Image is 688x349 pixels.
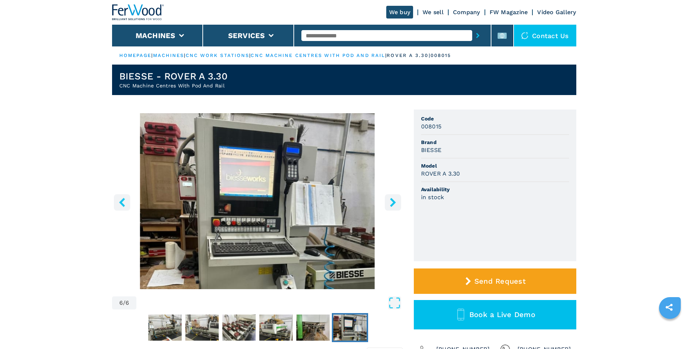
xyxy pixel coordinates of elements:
[125,300,129,306] span: 6
[423,9,444,16] a: We sell
[453,9,480,16] a: Company
[421,115,569,122] span: Code
[119,53,152,58] a: HOMEPAGE
[474,277,526,286] span: Send Request
[119,70,227,82] h1: BIESSE - ROVER A 3.30
[514,25,576,46] div: Contact us
[660,298,678,316] a: sharethis
[221,313,257,342] button: Go to Slide 3
[490,9,528,16] a: FW Magazine
[136,31,176,40] button: Machines
[421,162,569,169] span: Model
[657,316,683,344] iframe: Chat
[119,82,227,89] h2: CNC Machine Centres With Pod And Rail
[296,315,330,341] img: dea71781bba89409092f6550d78a2d5d
[521,32,528,39] img: Contact us
[119,300,123,306] span: 6
[537,9,576,16] a: Video Gallery
[295,313,331,342] button: Go to Slide 5
[259,315,293,341] img: f8979e4a0ac4c75e7f5ec9d57d927950
[153,53,184,58] a: machines
[421,186,569,193] span: Availability
[112,113,403,289] img: CNC Machine Centres With Pod And Rail BIESSE ROVER A 3.30
[385,194,401,210] button: right-button
[112,313,403,342] nav: Thumbnail Navigation
[386,6,413,19] a: We buy
[430,52,452,59] p: 008015
[251,53,385,58] a: cnc machine centres with pod and rail
[112,4,164,20] img: Ferwood
[421,169,460,178] h3: ROVER A 3.30
[421,122,442,131] h3: 008015
[222,315,256,341] img: cd38e2ef1cffa29d9dec9a256607ed4e
[469,310,535,319] span: Book a Live Demo
[228,31,265,40] button: Services
[185,315,219,341] img: f2686cb14b701a11b34932077d3cc4ac
[249,53,251,58] span: |
[138,296,401,309] button: Open Fullscreen
[421,146,442,154] h3: BIESSE
[112,113,403,289] div: Go to Slide 6
[184,313,220,342] button: Go to Slide 2
[385,53,387,58] span: |
[147,313,183,342] button: Go to Slide 1
[114,194,130,210] button: left-button
[414,268,576,294] button: Send Request
[332,313,368,342] button: Go to Slide 6
[387,52,430,59] p: rover a 3.30 |
[258,313,294,342] button: Go to Slide 4
[421,139,569,146] span: Brand
[184,53,185,58] span: |
[414,300,576,329] button: Book a Live Demo
[151,53,153,58] span: |
[472,27,483,44] button: submit-button
[186,53,250,58] a: cnc work stations
[148,315,182,341] img: 06884ea382639f3a89f209cffaf49eaa
[421,193,444,201] h3: in stock
[333,315,367,341] img: 25707ae961c9c5d5c93a20933d575be5
[123,300,125,306] span: /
